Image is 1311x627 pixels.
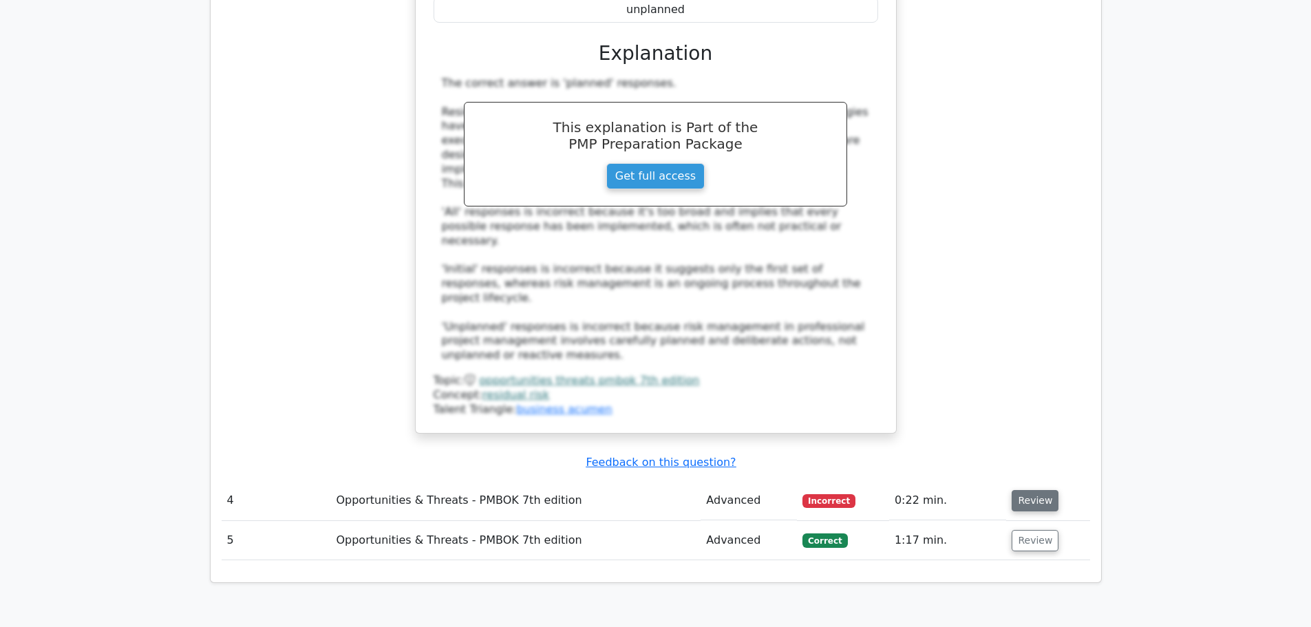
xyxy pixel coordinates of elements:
[1012,530,1058,551] button: Review
[434,374,878,416] div: Talent Triangle:
[516,403,612,416] a: business acumen
[330,481,701,520] td: Opportunities & Threats - PMBOK 7th edition
[802,533,847,547] span: Correct
[222,481,331,520] td: 4
[442,42,870,65] h3: Explanation
[889,481,1007,520] td: 0:22 min.
[1012,490,1058,511] button: Review
[586,456,736,469] a: Feedback on this question?
[889,521,1007,560] td: 1:17 min.
[479,374,699,387] a: opportunities threats pmbok 7th edition
[701,481,797,520] td: Advanced
[442,76,870,363] div: The correct answer is 'planned' responses. Residual risk refers to the risk that remains after ri...
[482,388,549,401] a: residual risk
[606,163,705,189] a: Get full access
[802,494,855,508] span: Incorrect
[434,388,878,403] div: Concept:
[434,374,878,388] div: Topic:
[701,521,797,560] td: Advanced
[330,521,701,560] td: Opportunities & Threats - PMBOK 7th edition
[222,521,331,560] td: 5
